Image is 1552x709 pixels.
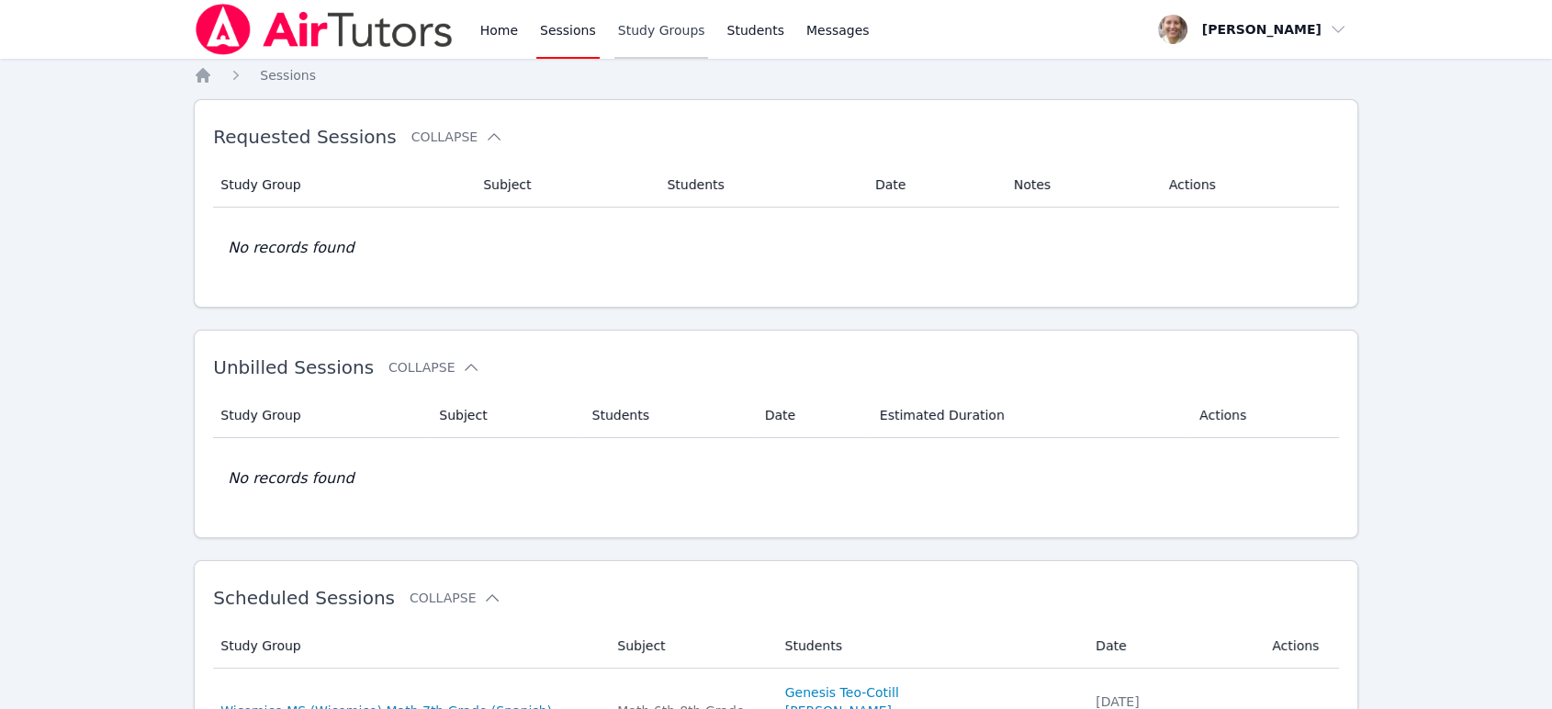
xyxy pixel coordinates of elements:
span: Sessions [260,68,316,83]
th: Study Group [213,624,606,669]
th: Subject [472,163,656,208]
nav: Breadcrumb [194,66,1358,84]
th: Students [581,393,754,438]
td: No records found [213,208,1339,288]
th: Subject [428,393,580,438]
span: Messages [806,21,870,39]
th: Actions [1261,624,1339,669]
th: Students [656,163,864,208]
a: Sessions [260,66,316,84]
button: Collapse [388,358,480,377]
button: Collapse [411,128,503,146]
th: Actions [1188,393,1339,438]
th: Study Group [213,163,472,208]
span: Unbilled Sessions [213,356,374,378]
span: Requested Sessions [213,126,396,148]
th: Subject [606,624,773,669]
th: Date [754,393,869,438]
td: No records found [213,438,1339,519]
th: Students [774,624,1085,669]
a: Genesis Teo-Cotill [785,683,899,702]
th: Date [864,163,1003,208]
th: Actions [1158,163,1339,208]
button: Collapse [410,589,501,607]
th: Estimated Duration [869,393,1188,438]
img: Air Tutors [194,4,454,55]
span: Scheduled Sessions [213,587,395,609]
th: Notes [1003,163,1158,208]
th: Date [1085,624,1261,669]
th: Study Group [213,393,428,438]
